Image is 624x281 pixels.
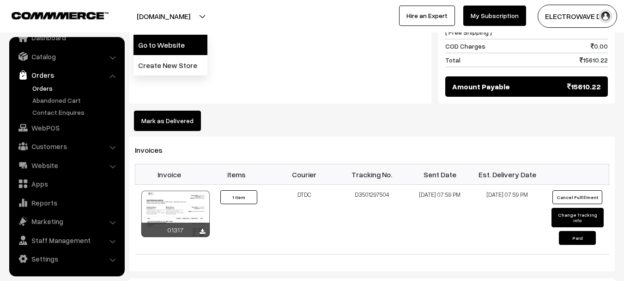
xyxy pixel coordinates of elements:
button: 1 Item [220,190,257,204]
th: Items [203,164,271,185]
button: Paid [559,231,596,245]
span: Amount Payable [452,81,510,92]
th: Est. Delivery Date [473,164,541,185]
button: [DOMAIN_NAME] [104,5,223,28]
th: Invoice [135,164,203,185]
a: Reports [12,194,121,211]
button: Change Tracking Info [551,208,604,227]
a: Orders [30,83,121,93]
span: Invoices [135,145,174,155]
button: ELECTROWAVE DE… [538,5,617,28]
div: 01317 [141,223,210,237]
a: Dashboard [12,29,121,46]
button: Mark as Delivered [134,111,201,131]
a: Orders [12,67,121,83]
a: Create New Store [133,55,207,75]
button: Cancel Fulfillment [552,190,602,204]
a: Go to Website [133,35,207,55]
a: Marketing [12,213,121,230]
a: Hire an Expert [399,6,455,26]
span: 15610.22 [567,81,601,92]
span: 15610.22 [580,55,608,65]
span: 0.00 [591,41,608,51]
a: Apps [12,175,121,192]
td: D3501297504 [338,185,406,255]
a: My Subscription [463,6,526,26]
span: Total [445,55,460,65]
th: Courier [271,164,339,185]
span: COD Charges [445,41,485,51]
td: [DATE] 07:59 PM [473,185,541,255]
th: Sent Date [406,164,474,185]
img: user [599,9,612,23]
a: Settings [12,250,121,267]
td: DTDC [271,185,339,255]
a: Customers [12,138,121,155]
a: Abandoned Cart [30,95,121,105]
a: Contact Enquires [30,107,121,117]
a: Catalog [12,48,121,65]
a: Website [12,157,121,174]
img: COMMMERCE [12,12,109,19]
a: Staff Management [12,232,121,249]
td: [DATE] 07:59 PM [406,185,474,255]
th: Tracking No. [338,164,406,185]
a: COMMMERCE [12,9,92,20]
a: WebPOS [12,119,121,136]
